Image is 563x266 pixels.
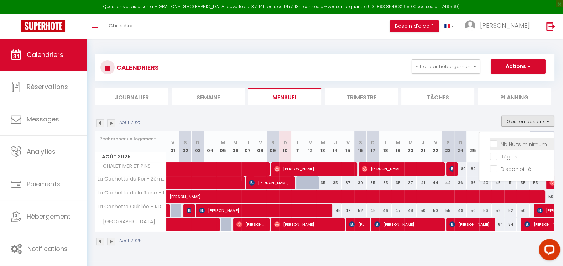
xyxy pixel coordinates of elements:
abbr: S [184,139,187,146]
th: 31 [542,131,554,162]
div: 84 [504,218,517,231]
span: [GEOGRAPHIC_DATA] [97,218,157,226]
button: Filtrer par hébergement [412,59,480,74]
div: 50 [517,204,529,217]
div: 82 [467,162,479,176]
div: 50 [467,204,479,217]
th: 18 [379,131,392,162]
div: 46 [379,204,392,217]
th: 04 [204,131,217,162]
div: 50 [417,204,429,217]
div: 40 [479,176,492,189]
div: 80 [454,162,467,176]
th: 22 [429,131,442,162]
div: 47 [392,204,404,217]
span: La Cachette de la Reine - 1er étage [97,190,168,195]
div: 52 [354,204,367,217]
a: Chercher [103,14,139,39]
th: 07 [241,131,254,162]
th: 21 [417,131,429,162]
div: 39 [354,176,367,189]
span: [PERSON_NAME] [449,218,491,231]
span: Calendriers [27,50,63,59]
th: 02 [179,131,192,162]
a: ... [PERSON_NAME] [459,14,539,39]
th: 27 [492,131,504,162]
abbr: D [459,139,462,146]
span: CHALET MER ET PINS [97,162,152,170]
div: 36 [454,176,467,189]
li: Planning [478,88,551,105]
th: 23 [442,131,454,162]
div: 35 [317,176,329,189]
span: Notifications [27,244,68,253]
abbr: M [308,139,313,146]
th: 25 [467,131,479,162]
th: 20 [404,131,417,162]
abbr: M [408,139,413,146]
div: 53 [492,204,504,217]
div: 53 [479,204,492,217]
span: Réservations [27,82,68,91]
span: [PERSON_NAME] [449,162,454,176]
div: 35 [329,176,342,189]
span: [PERSON_NAME] [199,204,328,217]
button: Gestion des prix [501,116,554,127]
abbr: D [371,139,375,146]
abbr: M [233,139,238,146]
th: 28 [504,131,517,162]
span: Hébergement [27,212,71,221]
span: Chercher [109,22,133,29]
th: 12 [304,131,317,162]
p: Août 2025 [119,119,142,126]
th: 06 [229,131,241,162]
abbr: S [359,139,362,146]
abbr: M [396,139,400,146]
button: Actions [491,59,546,74]
th: 09 [267,131,279,162]
span: [PERSON_NAME] [349,218,366,231]
div: 45 [329,204,342,217]
abbr: S [447,139,450,146]
span: La Cachette du Roi - 2ème étage [97,176,168,182]
abbr: J [334,139,337,146]
th: 01 [167,131,179,162]
span: [PERSON_NAME] [374,218,441,231]
span: Paiements [27,179,60,188]
div: 84 [492,218,504,231]
th: 03 [192,131,204,162]
span: Août 2025 [95,152,166,162]
abbr: M [221,139,225,146]
span: [PERSON_NAME] [480,21,530,30]
div: 50 [429,204,442,217]
abbr: V [171,139,174,146]
abbr: L [297,139,299,146]
th: 19 [392,131,404,162]
th: 30 [530,131,542,162]
abbr: J [422,139,424,146]
img: Super Booking [21,20,65,32]
div: 49 [342,204,354,217]
span: [PERSON_NAME] [249,176,291,189]
abbr: L [384,139,386,146]
div: 44 [429,176,442,189]
p: Août 2025 [119,238,142,244]
abbr: V [346,139,350,146]
abbr: D [196,139,199,146]
div: 55 [530,176,542,189]
abbr: L [472,139,474,146]
th: 13 [317,131,329,162]
button: Besoin d'aide ? [390,20,439,32]
div: 35 [367,176,379,189]
th: 15 [342,131,354,162]
div: 35 [392,176,404,189]
abbr: V [259,139,262,146]
img: logout [546,22,555,31]
div: 45 [367,204,379,217]
abbr: J [246,139,249,146]
div: 35 [379,176,392,189]
img: ... [465,20,475,31]
div: 52 [504,204,517,217]
li: Semaine [172,88,245,105]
